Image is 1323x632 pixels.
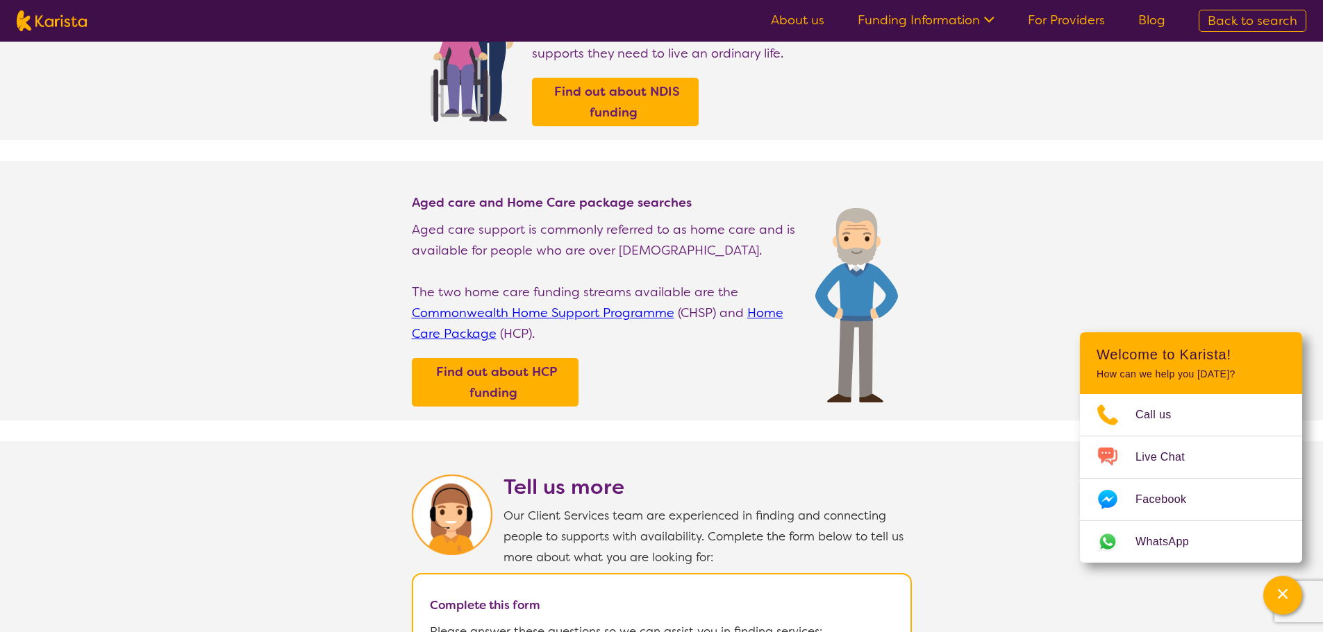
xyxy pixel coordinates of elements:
img: Karista logo [17,10,87,31]
button: Channel Menu [1263,576,1302,615]
a: Blog [1138,12,1165,28]
a: Find out about HCP funding [415,361,575,403]
p: Our Client Services team are experienced in finding and connecting people to supports with availa... [504,505,912,567]
p: The two home care funding streams available are the (CHSP) and (HCP). [412,282,801,344]
span: WhatsApp [1135,531,1206,552]
a: Find out about NDIS funding [535,81,695,123]
div: Channel Menu [1080,332,1302,563]
span: Back to search [1208,12,1297,29]
ul: Choose channel [1080,394,1302,563]
b: Complete this form [430,597,540,613]
span: Facebook [1135,489,1203,510]
h2: Welcome to Karista! [1097,346,1285,363]
h4: Aged care and Home Care package searches [412,194,801,211]
a: About us [771,12,824,28]
a: Funding Information [858,12,995,28]
a: Commonwealth Home Support Programme [412,305,674,321]
h2: Tell us more [504,475,912,499]
b: Find out about HCP funding [436,364,557,401]
p: Aged care support is commonly referred to as home care and is available for people who are over [... [412,219,801,261]
p: How can we help you [DATE]? [1097,368,1285,380]
img: Find Age care and home care package services and providers [815,208,898,402]
a: Web link opens in a new tab. [1080,521,1302,563]
img: Karista Client Service [412,475,492,555]
a: For Providers [1028,12,1105,28]
a: Back to search [1199,10,1306,32]
span: Call us [1135,404,1188,425]
span: Live Chat [1135,447,1201,468]
b: Find out about NDIS funding [554,83,680,121]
